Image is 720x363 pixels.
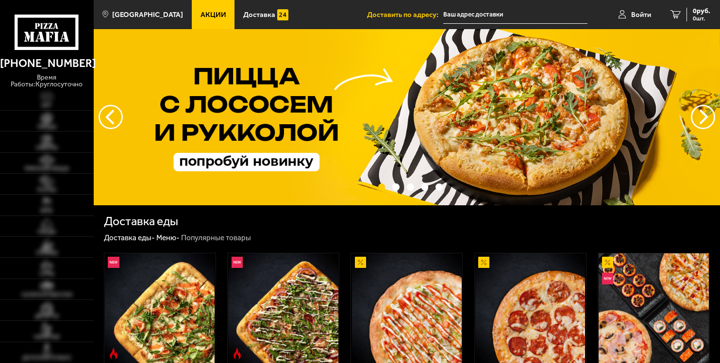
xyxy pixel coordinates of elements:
span: Доставка [243,11,275,18]
span: Акции [201,11,226,18]
img: Всё включено [599,253,708,363]
button: точки переключения [378,183,385,191]
a: Меню- [156,233,180,242]
img: Римская с креветками [105,253,215,363]
img: Новинка [108,257,119,268]
span: 0 руб. [693,8,710,15]
img: Острое блюдо [108,348,119,359]
img: Пепперони 25 см (толстое с сыром) [475,253,585,363]
img: Акционный [355,257,366,268]
img: Новинка [602,273,613,284]
div: Популярные товары [181,233,251,243]
a: АкционныйНовинкаВсё включено [598,253,709,363]
button: точки переключения [435,183,443,191]
h1: Доставка еды [104,215,178,228]
img: 15daf4d41897b9f0e9f617042186c801.svg [277,9,288,20]
span: Войти [631,11,651,18]
img: Римская с мясным ассорти [228,253,338,363]
a: НовинкаОстрое блюдоРимская с креветками [104,253,216,363]
a: НовинкаОстрое блюдоРимская с мясным ассорти [228,253,339,363]
span: Доставить по адресу: [367,11,443,18]
img: Аль-Шам 25 см (тонкое тесто) [352,253,462,363]
a: АкционныйПепперони 25 см (толстое с сыром) [475,253,586,363]
a: Доставка еды- [104,233,155,242]
button: точки переключения [392,183,400,191]
span: [GEOGRAPHIC_DATA] [112,11,183,18]
img: Акционный [602,257,613,268]
button: следующий [99,105,123,129]
button: предыдущий [691,105,715,129]
img: Новинка [232,257,243,268]
span: 0 шт. [693,16,710,21]
img: Акционный [478,257,489,268]
a: АкционныйАль-Шам 25 см (тонкое тесто) [351,253,462,363]
button: точки переключения [421,183,429,191]
img: Острое блюдо [232,348,243,359]
input: Ваш адрес доставки [443,6,587,24]
button: точки переключения [407,183,414,191]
